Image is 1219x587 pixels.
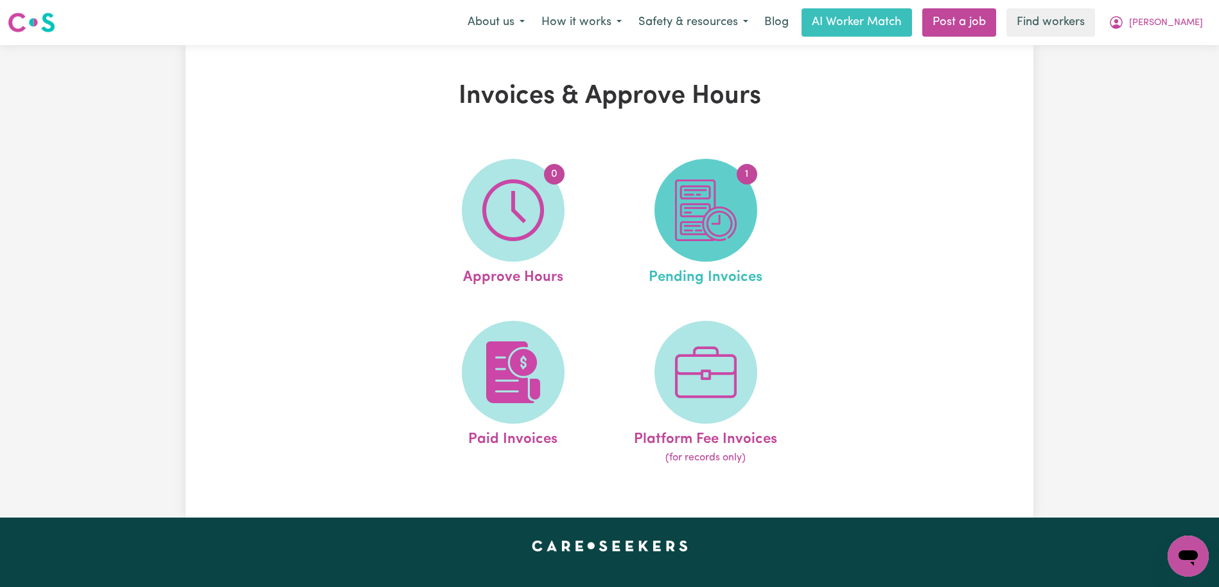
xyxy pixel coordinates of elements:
[468,424,557,451] span: Paid Invoices
[634,424,777,451] span: Platform Fee Invoices
[532,541,688,551] a: Careseekers home page
[613,321,798,466] a: Platform Fee Invoices(for records only)
[8,11,55,34] img: Careseekers logo
[533,9,630,36] button: How it works
[665,450,746,465] span: (for records only)
[649,262,762,289] span: Pending Invoices
[630,9,757,36] button: Safety & resources
[613,159,798,289] a: Pending Invoices
[421,321,606,466] a: Paid Invoices
[1168,536,1209,577] iframe: Button to launch messaging window
[544,164,565,185] span: 0
[802,8,912,37] a: AI Worker Match
[463,262,563,289] span: Approve Hours
[459,9,533,36] button: About us
[1006,8,1095,37] a: Find workers
[421,159,606,289] a: Approve Hours
[757,8,796,37] a: Blog
[922,8,996,37] a: Post a job
[1100,9,1211,36] button: My Account
[1129,16,1203,30] span: [PERSON_NAME]
[335,81,884,112] h1: Invoices & Approve Hours
[8,8,55,37] a: Careseekers logo
[737,164,757,185] span: 1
